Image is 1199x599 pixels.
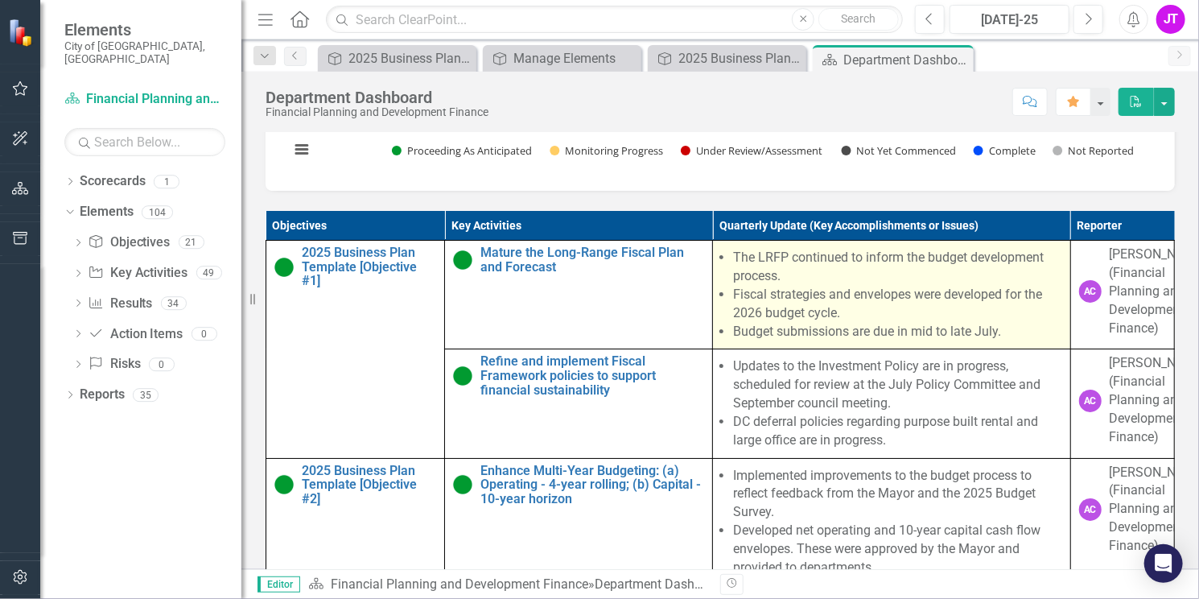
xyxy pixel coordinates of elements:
a: Enhance Multi-Year Budgeting: (a) Operating - 4-year rolling; (b) Capital - 10-year horizon [480,464,704,506]
button: Show Complete [974,143,1036,158]
img: Proceeding as Anticipated [453,475,472,494]
a: 2025 Business Plan Template [Objective #2] [302,464,436,506]
div: AC [1079,498,1102,521]
img: Proceeding as Anticipated [274,475,294,494]
a: 2025 Business Plan Template [Objective #1] [302,246,436,288]
div: 35 [133,388,159,402]
a: 2025 Business Plan Template [Objective #1] [652,48,802,68]
img: Proceeding as Anticipated [274,258,294,277]
li: Developed net operating and 10-year capital cash flow envelopes. These were approved by the Mayor... [733,522,1062,577]
button: View chart menu, Chart [290,138,313,161]
img: Proceeding as Anticipated [453,366,472,386]
span: Search [842,12,876,25]
a: Elements [80,203,134,221]
div: 21 [179,236,204,250]
div: Open Intercom Messenger [1144,544,1183,583]
li: Updates to the Investment Policy are in progress, scheduled for review at the July Policy Committ... [733,357,1062,413]
td: Double-Click to Edit [713,349,1071,458]
td: Double-Click to Edit [713,241,1071,349]
a: Manage Elements [487,48,637,68]
li: Budget submissions are due in mid to late July. [733,323,1062,341]
button: Show Not Reported [1053,143,1133,158]
li: The LRFP continued to inform the budget development process. [733,249,1062,286]
button: Show Under Review/Assessment [681,143,824,158]
li: DC deferral policies regarding purpose built rental and large office are in progress. [733,413,1062,450]
div: 49 [196,266,222,280]
td: Double-Click to Edit [1070,241,1174,349]
button: JT [1156,5,1185,34]
a: Financial Planning and Development Finance [331,576,588,592]
a: 2025 Business Plan [Executive Summary] [322,48,472,68]
td: Double-Click to Edit Right Click for Context Menu [445,241,713,349]
input: Search ClearPoint... [326,6,903,34]
div: [DATE]-25 [955,10,1064,30]
a: Financial Planning and Development Finance [64,90,225,109]
div: Department Dashboard [595,576,727,592]
div: AC [1079,390,1102,412]
a: Key Activities [88,264,187,283]
button: Search [818,8,899,31]
div: Department Dashboard [266,89,488,106]
a: Objectives [88,233,170,252]
a: Action Items [88,325,183,344]
span: Editor [258,576,300,593]
img: Proceeding as Anticipated [453,250,472,270]
td: Double-Click to Edit Right Click for Context Menu [445,349,713,458]
div: » [308,576,708,594]
a: Refine and implement Fiscal Framework policies to support financial sustainability [480,354,704,397]
li: Implemented improvements to the budget process to reflect feedback from the Mayor and the 2025 Bu... [733,467,1062,523]
td: Double-Click to Edit Right Click for Context Menu [266,241,445,458]
text: Monitoring Progress [565,143,663,158]
div: 34 [161,296,187,310]
button: [DATE]-25 [950,5,1069,34]
div: 0 [192,327,217,341]
a: Risks [88,355,140,374]
input: Search Below... [64,128,225,156]
div: Department Dashboard [843,50,970,70]
div: Financial Planning and Development Finance [266,106,488,118]
img: ClearPoint Strategy [8,18,36,46]
button: Show Not Yet Commenced [842,143,956,158]
span: Elements [64,20,225,39]
li: Fiscal strategies and envelopes were developed for the 2026 budget cycle. [733,286,1062,323]
div: 2025 Business Plan [Executive Summary] [348,48,472,68]
td: Double-Click to Edit [1070,349,1174,458]
div: AC [1079,280,1102,303]
button: Show Monitoring Progress [550,143,663,158]
div: 2025 Business Plan Template [Objective #1] [678,48,802,68]
small: City of [GEOGRAPHIC_DATA], [GEOGRAPHIC_DATA] [64,39,225,66]
div: Manage Elements [513,48,637,68]
a: Mature the Long-Range Fiscal Plan and Forecast [480,246,704,274]
button: Show Proceeding As Anticipated [392,143,532,158]
a: Scorecards [80,172,146,191]
a: Reports [80,386,125,404]
a: Results [88,295,152,313]
div: 0 [149,357,175,371]
div: 104 [142,205,173,219]
div: 1 [154,175,179,188]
